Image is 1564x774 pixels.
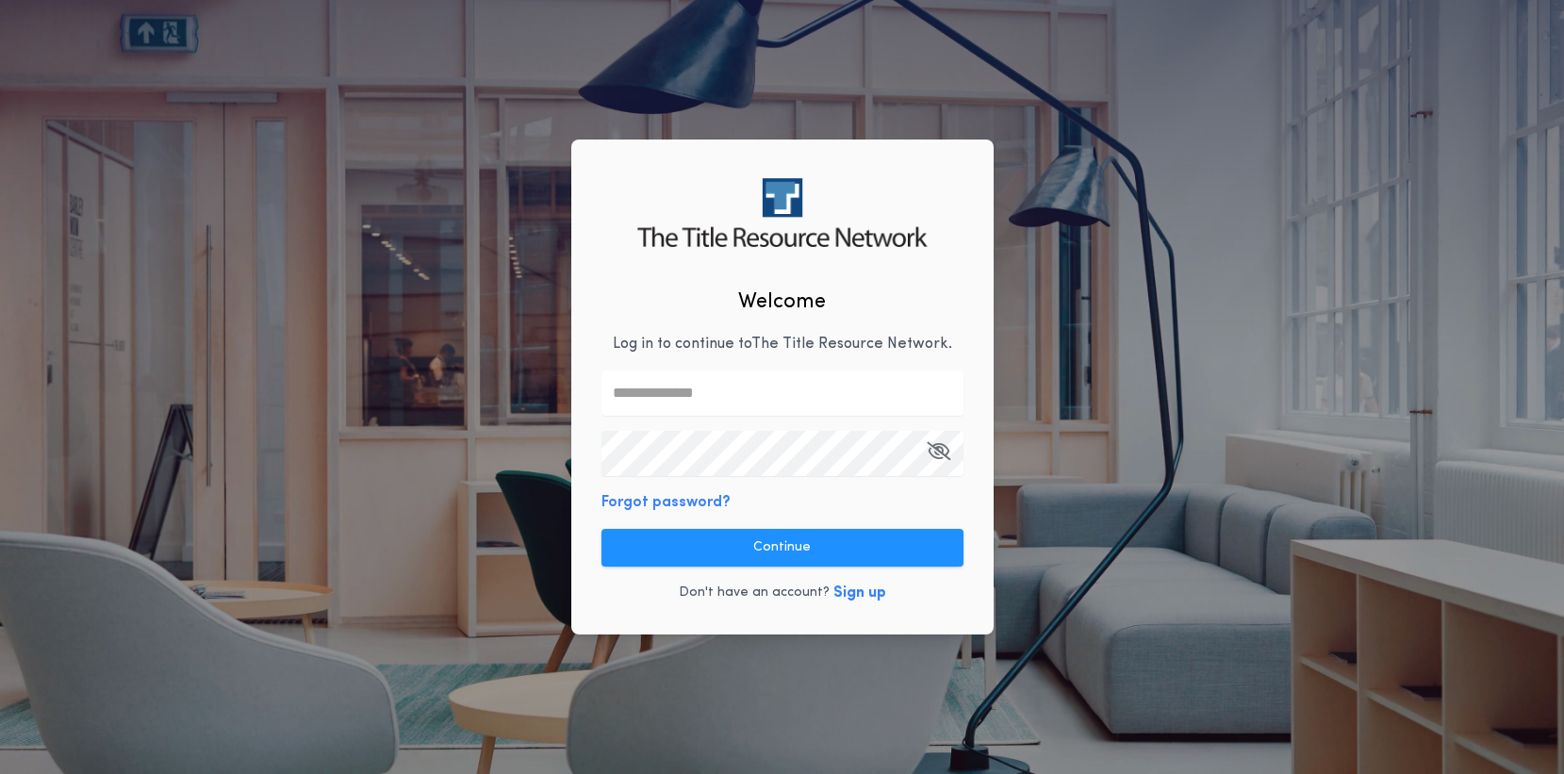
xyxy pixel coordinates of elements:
[601,529,963,567] button: Continue
[738,287,826,318] h2: Welcome
[637,178,927,247] img: logo
[679,584,830,602] p: Don't have an account?
[833,582,886,604] button: Sign up
[613,333,952,355] p: Log in to continue to The Title Resource Network .
[601,491,731,514] button: Forgot password?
